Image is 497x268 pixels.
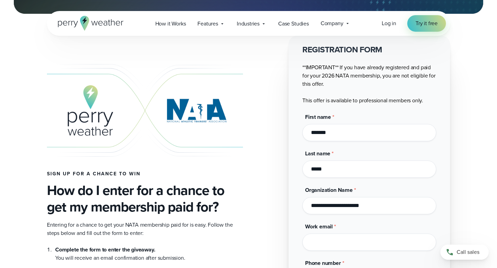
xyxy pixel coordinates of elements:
span: Organization Name [305,186,353,194]
span: Last name [305,150,330,157]
span: Features [197,20,218,28]
a: Log in [382,19,396,28]
span: Log in [382,19,396,27]
span: Case Studies [278,20,309,28]
span: Phone number [305,259,341,267]
div: **IMPORTANT** If you have already registered and paid for your 2026 NATA membership, you are not ... [302,44,436,105]
strong: Complete the form to enter the giveaway. [55,246,155,254]
span: How it Works [155,20,186,28]
a: Case Studies [272,17,315,31]
li: You will receive an email confirmation after submission. [55,246,243,262]
span: Call sales [457,248,479,256]
h4: Sign up for a chance to win [47,171,243,177]
p: Entering for a chance to get your NATA membership paid for is easy. Follow the steps below and fi... [47,221,243,237]
h3: How do I enter for a chance to get my membership paid for? [47,182,243,215]
strong: REGISTRATION FORM [302,43,382,56]
a: Call sales [440,245,489,260]
span: Work email [305,223,333,230]
span: First name [305,113,331,121]
a: Try it free [407,15,446,32]
span: Company [321,19,343,28]
span: Industries [237,20,260,28]
span: Try it free [416,19,438,28]
a: How it Works [149,17,192,31]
